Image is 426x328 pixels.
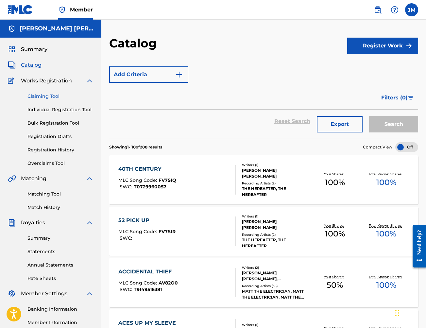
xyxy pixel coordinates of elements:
span: 100 % [325,228,345,240]
div: 40TH CENTURY [118,165,176,173]
span: Matching [21,175,46,182]
img: filter [408,96,414,100]
span: ISWC : [118,286,134,292]
span: T0729960057 [134,184,166,190]
span: FV7SIR [159,229,176,234]
img: expand [86,219,94,227]
div: [PERSON_NAME] [PERSON_NAME] [242,219,309,231]
div: User Menu [405,3,418,16]
a: Banking Information [27,306,94,313]
p: Your Shares: [324,223,346,228]
span: MLC Song Code : [118,229,159,234]
span: ISWC : [118,184,134,190]
span: FV7SIQ [159,177,176,183]
span: 100 % [376,279,396,291]
a: Summary [27,235,94,242]
a: SummarySummary [8,45,47,53]
a: Registration Drafts [27,133,94,140]
p: Your Shares: [324,274,346,279]
img: Catalog [8,61,16,69]
a: Member Information [27,319,94,326]
div: Writers ( 2 ) [242,265,309,270]
p: Total Known Shares: [369,223,404,228]
img: MLC Logo [8,5,33,14]
img: search [374,6,382,14]
p: Showing 1 - 10 of 200 results [109,144,162,150]
h5: JOHN MICHAEL MAYER [20,25,94,32]
p: Your Shares: [324,172,346,177]
img: expand [86,290,94,298]
a: Claiming Tool [27,93,94,100]
span: T9149516381 [134,286,162,292]
div: THE HEREAFTER, THE HEREAFTER [242,237,309,249]
a: Individual Registration Tool [27,106,94,113]
span: 100 % [376,228,396,240]
button: Filters (0) [377,90,418,106]
span: Summary [21,45,47,53]
a: Rate Sheets [27,275,94,282]
img: Top Rightsholder [58,6,66,14]
a: 52 PICK UPMLC Song Code:FV7SIRISWC:Writers (1)[PERSON_NAME] [PERSON_NAME]Recording Artists (2)THE... [109,207,418,256]
button: Register Work [347,38,418,54]
a: Bulk Registration Tool [27,120,94,127]
div: Writers ( 1 ) [242,214,309,219]
span: Compact View [363,144,392,150]
a: 40TH CENTURYMLC Song Code:FV7SIQISWC:T0729960057Writers (1)[PERSON_NAME] [PERSON_NAME]Recording A... [109,155,418,204]
a: Matching Tool [27,191,94,198]
a: CatalogCatalog [8,61,42,69]
img: Summary [8,45,16,53]
p: Total Known Shares: [369,172,404,177]
a: Registration History [27,147,94,153]
div: THE HEREAFTER, THE HEREAFTER [242,186,309,198]
img: help [391,6,399,14]
a: ACCIDENTAL THIEFMLC Song Code:AV82O0ISWC:T9149516381Writers (2)[PERSON_NAME] [PERSON_NAME], [PERS... [109,258,418,307]
div: Recording Artists ( 2 ) [242,232,309,237]
span: Member Settings [21,290,67,298]
a: Annual Statements [27,262,94,268]
img: f7272a7cc735f4ea7f67.svg [405,42,413,50]
button: Export [317,116,363,132]
span: Royalties [21,219,45,227]
img: expand [86,77,94,85]
div: Recording Artists ( 2 ) [242,181,309,186]
span: Filters ( 0 ) [381,94,408,102]
div: 52 PICK UP [118,216,176,224]
span: MLC Song Code : [118,177,159,183]
span: ISWC : [118,235,134,241]
div: [PERSON_NAME] [PERSON_NAME], [PERSON_NAME] [242,270,309,282]
span: Works Registration [21,77,72,85]
a: Overclaims Tool [27,160,94,167]
div: Recording Artists ( 35 ) [242,284,309,288]
div: [PERSON_NAME] [PERSON_NAME] [242,167,309,179]
iframe: Resource Center [408,220,426,273]
span: 100 % [376,177,396,188]
img: Royalties [8,219,16,227]
span: MLC Song Code : [118,280,159,286]
iframe: Chat Widget [393,297,426,328]
span: 50 % [327,279,343,291]
div: MATT THE ELECTRICIAN, MATT THE ELECTRICIAN, MATT THE ELECTRICIAN, MATT THE ELECTRICIAN, MATT THE ... [242,288,309,300]
div: ACES UP MY SLEEVE [118,319,179,327]
form: Search Form [109,63,418,139]
span: 100 % [325,177,345,188]
a: Public Search [371,3,384,16]
div: Writers ( 1 ) [242,322,309,327]
span: Member [70,6,93,13]
h2: Catalog [109,36,160,51]
p: Total Known Shares: [369,274,404,279]
img: Matching [8,175,16,182]
a: Statements [27,248,94,255]
img: Accounts [8,25,16,33]
img: expand [86,175,94,182]
div: Writers ( 1 ) [242,163,309,167]
a: Match History [27,204,94,211]
div: Help [388,3,401,16]
img: 9d2ae6d4665cec9f34b9.svg [175,71,183,78]
img: Works Registration [8,77,16,85]
div: Drag [395,303,399,323]
span: AV82O0 [159,280,178,286]
div: ACCIDENTAL THIEF [118,268,178,276]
